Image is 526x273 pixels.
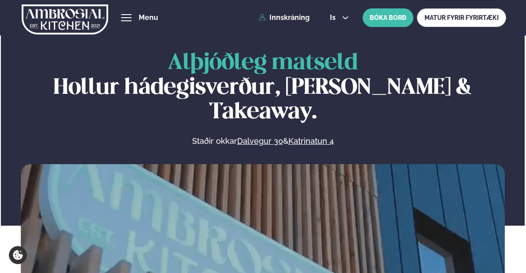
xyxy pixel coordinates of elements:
a: Katrinatun 4 [288,136,334,146]
span: is [330,14,338,21]
a: Innskráning [259,14,310,22]
img: logo [22,1,108,38]
h1: Hollur hádegisverður, [PERSON_NAME] & Takeaway. [21,51,505,125]
button: is [323,14,356,21]
a: Dalvegur 30 [237,136,283,146]
a: MATUR FYRIR FYRIRTÆKI [417,8,506,27]
span: Alþjóðleg matseld [168,53,358,74]
a: Cookie settings [9,246,27,264]
button: BÓKA BORÐ [363,8,413,27]
button: hamburger [121,12,132,23]
p: Staðir okkar & [96,136,430,146]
